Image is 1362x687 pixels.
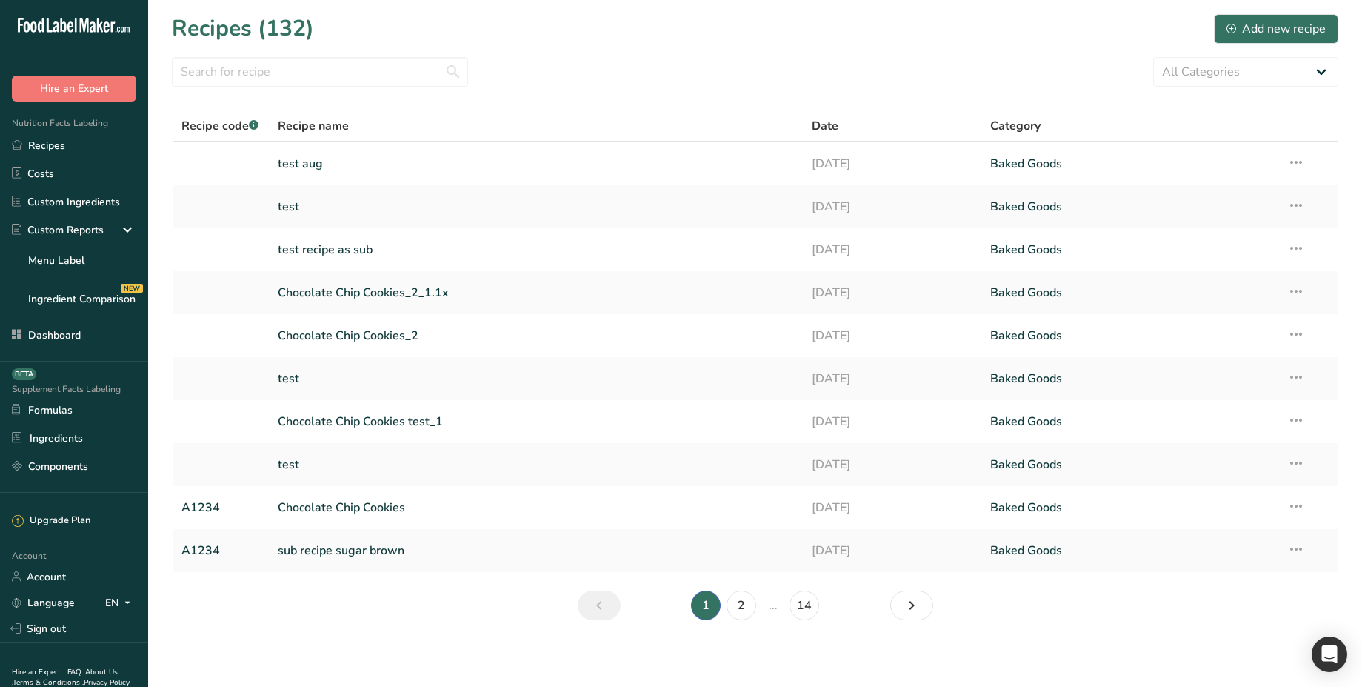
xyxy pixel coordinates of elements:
a: Chocolate Chip Cookies_2 [278,320,795,351]
div: Upgrade Plan [12,514,90,528]
a: Page 14. [790,591,819,620]
a: Language [12,590,75,616]
div: BETA [12,368,36,380]
a: [DATE] [812,406,972,437]
a: A1234 [181,492,260,523]
a: Baked Goods [990,191,1269,222]
div: NEW [121,284,143,293]
a: [DATE] [812,191,972,222]
span: Recipe name [278,117,349,135]
a: Baked Goods [990,406,1269,437]
a: test [278,191,795,222]
a: Baked Goods [990,234,1269,265]
a: Baked Goods [990,535,1269,566]
a: Previous page [578,591,621,620]
span: Recipe code [181,118,258,134]
input: Search for recipe [172,57,468,87]
a: FAQ . [67,667,85,677]
a: Baked Goods [990,492,1269,523]
a: [DATE] [812,449,972,480]
button: Add new recipe [1214,14,1338,44]
a: Chocolate Chip Cookies [278,492,795,523]
a: Baked Goods [990,148,1269,179]
a: [DATE] [812,535,972,566]
span: Category [990,117,1041,135]
a: Baked Goods [990,449,1269,480]
span: Date [812,117,838,135]
a: [DATE] [812,277,972,308]
h1: Recipes (132) [172,12,314,45]
a: sub recipe sugar brown [278,535,795,566]
a: Next page [890,591,933,620]
a: [DATE] [812,234,972,265]
div: Open Intercom Messenger [1312,637,1347,672]
div: Custom Reports [12,222,104,238]
a: [DATE] [812,148,972,179]
div: Add new recipe [1226,20,1326,38]
div: EN [105,594,136,611]
a: test aug [278,148,795,179]
a: test recipe as sub [278,234,795,265]
a: [DATE] [812,320,972,351]
a: [DATE] [812,492,972,523]
a: Baked Goods [990,320,1269,351]
a: A1234 [181,535,260,566]
a: Chocolate Chip Cookies test_1 [278,406,795,437]
button: Hire an Expert [12,76,136,102]
a: test [278,449,795,480]
a: test [278,363,795,394]
a: Baked Goods [990,363,1269,394]
a: Page 2. [727,591,756,620]
a: Chocolate Chip Cookies_2_1.1x [278,277,795,308]
a: [DATE] [812,363,972,394]
a: Baked Goods [990,277,1269,308]
a: Hire an Expert . [12,667,64,677]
